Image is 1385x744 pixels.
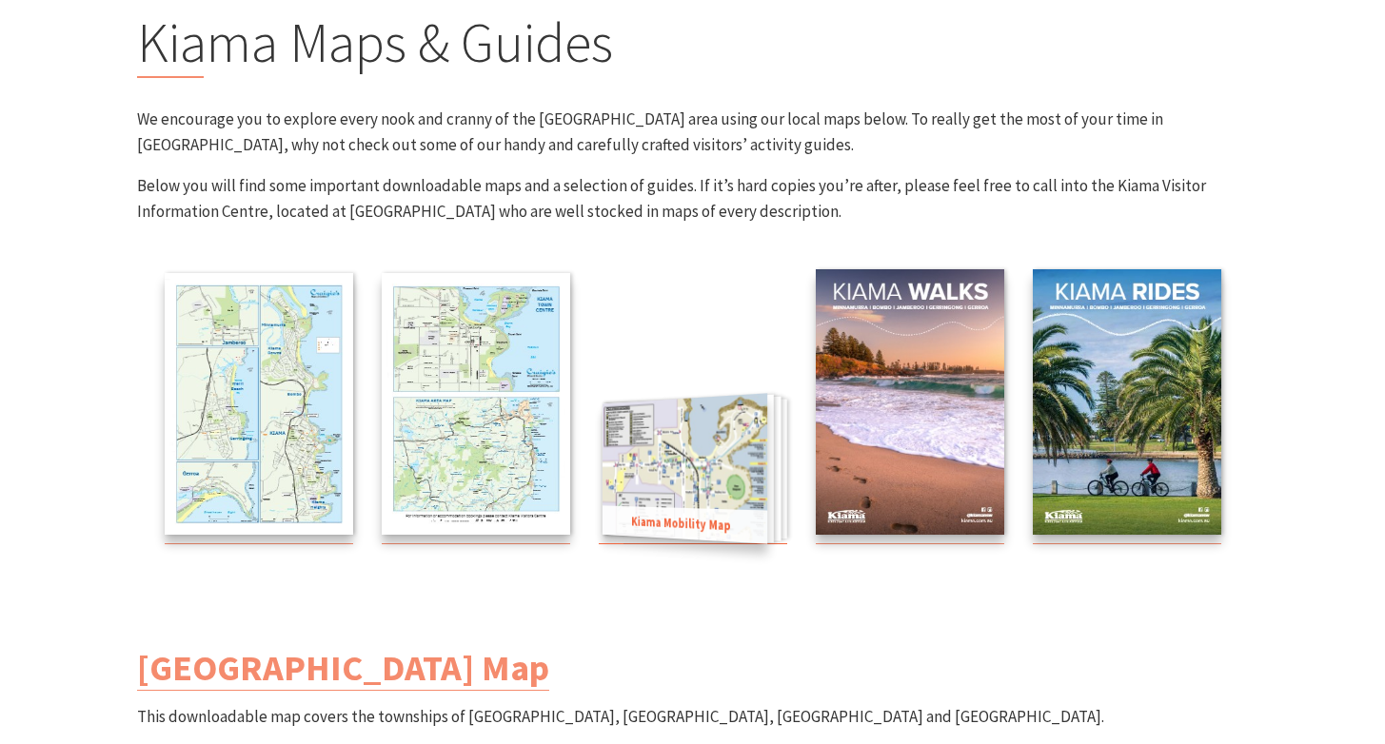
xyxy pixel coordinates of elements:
a: Kiama Cycling Guide [1033,269,1221,544]
a: Kiama Regional Map [382,273,570,543]
img: Kiama Regional Map [382,273,570,535]
h2: Kiama Maps & Guides [137,10,1249,78]
img: Kiama Cycling Guide [1033,269,1221,536]
a: Kiama Townships Map [165,273,353,543]
p: Below you will find some important downloadable maps and a selection of guides. If it’s hard copi... [137,173,1249,225]
span: Kiama Mobility Map [602,505,766,543]
img: Kiama Mobility Map [602,393,766,543]
img: Kiama Walks Guide [816,269,1004,536]
a: Kiama Mobility MapKiama Mobility Map [599,402,787,544]
a: [GEOGRAPHIC_DATA] Map [137,645,549,691]
img: Kiama Townships Map [165,273,353,535]
p: We encourage you to explore every nook and cranny of the [GEOGRAPHIC_DATA] area using our local m... [137,107,1249,158]
a: Kiama Walks Guide [816,269,1004,544]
